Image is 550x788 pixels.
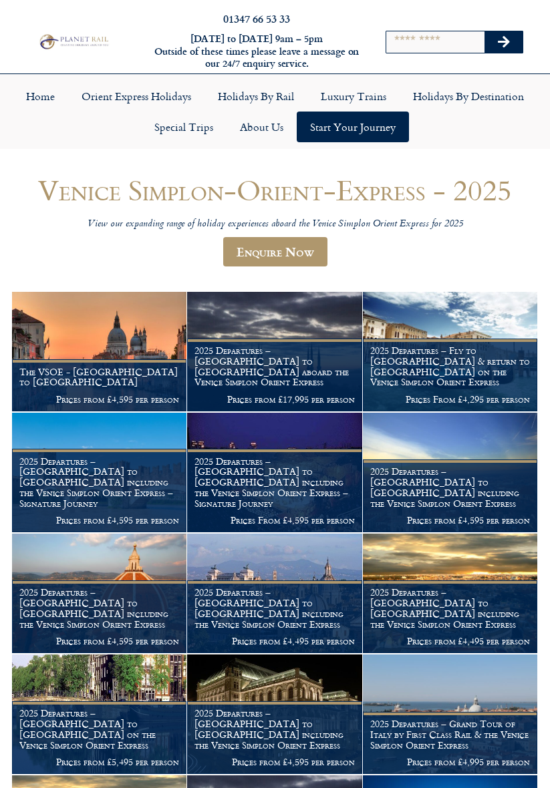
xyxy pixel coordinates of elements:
p: Prices from £4,595 per person [19,394,179,405]
h6: [DATE] to [DATE] 9am – 5pm Outside of these times please leave a message on our 24/7 enquiry serv... [150,33,363,70]
p: Prices from £5,495 per person [19,757,179,767]
a: Holidays by Destination [400,81,537,112]
a: Orient Express Holidays [68,81,204,112]
a: 2025 Departures – [GEOGRAPHIC_DATA] to [GEOGRAPHIC_DATA] including the Venice Simplon Orient Expr... [363,534,538,654]
a: Holidays by Rail [204,81,307,112]
p: Prices from £4,595 per person [19,515,179,526]
a: Home [13,81,68,112]
button: Search [485,31,523,53]
a: Start your Journey [297,112,409,142]
p: Prices from £4,495 per person [194,636,354,646]
a: 2025 Departures – [GEOGRAPHIC_DATA] to [GEOGRAPHIC_DATA] including the Venice Simplon Orient Expr... [187,413,362,533]
a: 2025 Departures – [GEOGRAPHIC_DATA] to [GEOGRAPHIC_DATA] including the Venice Simplon Orient Expr... [12,534,187,654]
a: 2025 Departures – [GEOGRAPHIC_DATA] to [GEOGRAPHIC_DATA] including the Venice Simplon Orient Expr... [12,413,187,533]
a: 2025 Departures – [GEOGRAPHIC_DATA] to [GEOGRAPHIC_DATA] aboard the Venice Simplon Orient Express... [187,292,362,412]
h1: 2025 Departures – [GEOGRAPHIC_DATA] to [GEOGRAPHIC_DATA] including the Venice Simplon Orient Express [370,466,530,508]
img: Orient Express Special Venice compressed [12,292,186,411]
p: Prices from £4,995 per person [370,757,530,767]
h1: 2025 Departures – Grand Tour of Italy by First Class Rail & the Venice Simplon Orient Express [370,719,530,750]
a: 2025 Departures – [GEOGRAPHIC_DATA] to [GEOGRAPHIC_DATA] including the Venice Simplon Orient Expr... [363,413,538,533]
p: Prices From £4,595 per person [194,515,354,526]
img: Planet Rail Train Holidays Logo [37,33,110,51]
h1: 2025 Departures – [GEOGRAPHIC_DATA] to [GEOGRAPHIC_DATA] including the Venice Simplon Orient Express [194,587,354,629]
a: Special Trips [141,112,227,142]
h1: Venice Simplon-Orient-Express - 2025 [12,174,538,206]
a: 2025 Departures – Grand Tour of Italy by First Class Rail & the Venice Simplon Orient Express Pri... [363,654,538,775]
p: View our expanding range of holiday experiences aboard the Venice Simplon Orient Express for 2025 [12,218,538,231]
p: Prices from £17,995 per person [194,394,354,405]
a: 2025 Departures – [GEOGRAPHIC_DATA] to [GEOGRAPHIC_DATA] including the Venice Simplon Orient Expr... [187,534,362,654]
a: About Us [227,112,297,142]
a: Luxury Trains [307,81,400,112]
img: venice aboard the Orient Express [363,292,537,411]
h1: 2025 Departures – [GEOGRAPHIC_DATA] to [GEOGRAPHIC_DATA] including the Venice Simplon Orient Express [19,587,179,629]
a: The VSOE - [GEOGRAPHIC_DATA] to [GEOGRAPHIC_DATA] Prices from £4,595 per person [12,292,187,412]
p: Prices from £4,595 per person [370,515,530,526]
p: Prices from £4,495 per person [370,636,530,646]
nav: Menu [7,81,543,142]
p: Prices from £4,595 per person [194,757,354,767]
h1: 2025 Departures – [GEOGRAPHIC_DATA] to [GEOGRAPHIC_DATA] including the Venice Simplon Orient Expr... [194,456,354,509]
h1: The VSOE - [GEOGRAPHIC_DATA] to [GEOGRAPHIC_DATA] [19,367,179,388]
h1: 2025 Departures – [GEOGRAPHIC_DATA] to [GEOGRAPHIC_DATA] including the Venice Simplon Orient Express [370,587,530,629]
p: Prices from £4,595 per person [19,636,179,646]
h1: 2025 Departures – [GEOGRAPHIC_DATA] to [GEOGRAPHIC_DATA] aboard the Venice Simplon Orient Express [194,345,354,387]
h1: 2025 Departures – Fly to [GEOGRAPHIC_DATA] & return to [GEOGRAPHIC_DATA] on the Venice Simplon Or... [370,345,530,387]
h1: 2025 Departures – [GEOGRAPHIC_DATA] to [GEOGRAPHIC_DATA] including the Venice Simplon Orient Expr... [19,456,179,509]
a: 01347 66 53 33 [223,11,290,26]
a: Enquire Now [223,237,327,266]
h1: 2025 Departures – [GEOGRAPHIC_DATA] to [GEOGRAPHIC_DATA] on the Venice Simplon Orient Express [19,708,179,750]
a: 2025 Departures – Fly to [GEOGRAPHIC_DATA] & return to [GEOGRAPHIC_DATA] on the Venice Simplon Or... [363,292,538,412]
a: 2025 Departures – [GEOGRAPHIC_DATA] to [GEOGRAPHIC_DATA] including the Venice Simplon Orient Expr... [187,654,362,775]
h1: 2025 Departures – [GEOGRAPHIC_DATA] to [GEOGRAPHIC_DATA] including the Venice Simplon Orient Express [194,708,354,750]
a: 2025 Departures – [GEOGRAPHIC_DATA] to [GEOGRAPHIC_DATA] on the Venice Simplon Orient Express Pri... [12,654,187,775]
p: Prices From £4,295 per person [370,394,530,405]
